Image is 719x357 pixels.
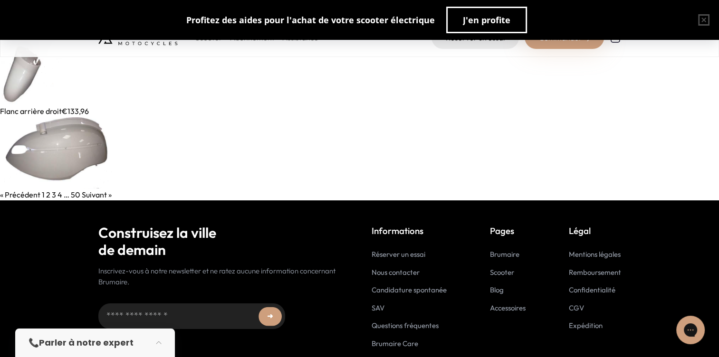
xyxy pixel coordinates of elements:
p: Légal [569,224,621,237]
a: Réserver un essai [372,250,425,259]
a: Remboursement [569,268,621,277]
span: 2 [46,190,50,199]
p: Pages [490,224,526,237]
a: Candidature spontanée [372,285,447,294]
p: Informations [372,224,447,237]
a: Brumaire Care [372,339,418,348]
a: Questions fréquentes [372,321,439,330]
a: Accessoires [490,303,526,312]
p: Inscrivez-vous à notre newsletter et ne ratez aucune information concernant Brumaire. [98,266,348,287]
a: Mentions légales [569,250,621,259]
a: 1 [42,190,45,199]
h2: Construisez la ville de demain [98,224,348,258]
input: Adresse email... [98,303,285,329]
a: Confidentialité [569,285,615,294]
a: 50 [71,190,80,199]
button: ➜ [259,307,282,326]
span: … [64,190,69,199]
a: Scooter [490,268,514,277]
a: Blog [490,285,504,294]
a: SAV [372,303,384,312]
a: Brumaire [490,250,519,259]
a: 4 [58,190,62,199]
a: Expédition [569,321,603,330]
a: Suivant » [82,190,112,199]
iframe: Gorgias live chat messenger [671,312,709,348]
a: CGV [569,303,584,312]
a: 3 [52,190,56,199]
a: Nous contacter [372,268,420,277]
